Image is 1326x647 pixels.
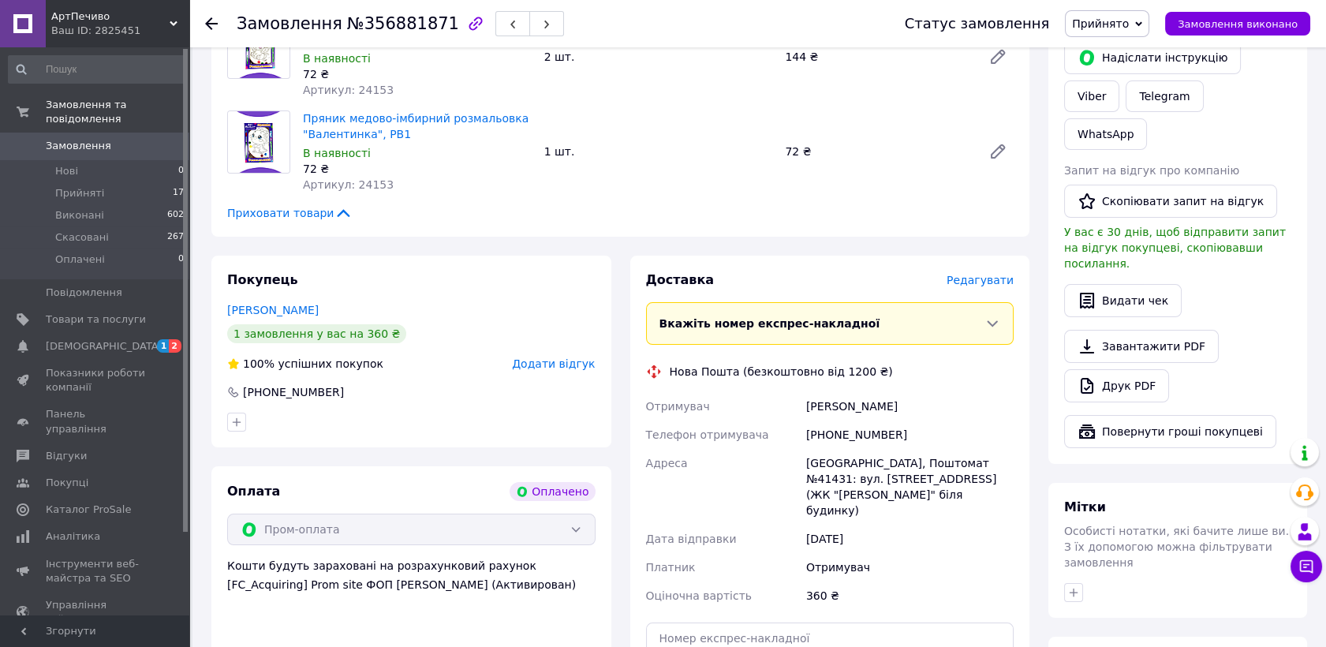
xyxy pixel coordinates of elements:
span: 0 [178,252,184,267]
div: 2 шт. [538,46,779,68]
span: Нові [55,164,78,178]
span: Артикул: 24153 [303,84,394,96]
span: Дата відправки [646,533,737,545]
span: Показники роботи компанії [46,366,146,395]
a: Друк PDF [1064,369,1169,402]
span: Прийняті [55,186,104,200]
span: Каталог ProSale [46,503,131,517]
div: 72 ₴ [779,140,976,163]
div: успішних покупок [227,356,383,372]
button: Чат з покупцем [1291,551,1322,582]
button: Замовлення виконано [1165,12,1310,36]
div: Повернутися назад [205,16,218,32]
span: Виконані [55,208,104,223]
div: Оплачено [510,482,595,501]
div: 72 ₴ [303,161,532,177]
span: Оціночна вартість [646,589,752,602]
span: 17 [173,186,184,200]
span: Прийнято [1072,17,1129,30]
span: Інструменти веб-майстра та SEO [46,557,146,585]
span: Артикул: 24153 [303,178,394,191]
div: [PERSON_NAME] [803,392,1017,421]
span: У вас є 30 днів, щоб відправити запит на відгук покупцеві, скопіювавши посилання. [1064,226,1286,270]
div: 1 замовлення у вас на 360 ₴ [227,324,406,343]
span: 2 [169,339,181,353]
span: Доставка [646,272,715,287]
span: АртПечиво [51,9,170,24]
span: 267 [167,230,184,245]
span: Платник [646,561,696,574]
div: 1 шт. [538,140,779,163]
div: 144 ₴ [779,46,976,68]
a: WhatsApp [1064,118,1147,150]
span: Панель управління [46,407,146,436]
span: Отримувач [646,400,710,413]
div: Нова Пошта (безкоштовно від 1200 ₴) [666,364,897,380]
span: Замовлення [237,14,342,33]
span: Запит на відгук про компанію [1064,164,1239,177]
img: Пряник медово-імбирний розмальовка "Валентинка", РВ5 [228,17,289,78]
span: 100% [243,357,275,370]
div: [PHONE_NUMBER] [241,384,346,400]
div: [PHONE_NUMBER] [803,421,1017,449]
img: Пряник медово-імбирний розмальовка "Валентинка", РВ1 [228,111,289,173]
span: [DEMOGRAPHIC_DATA] [46,339,162,353]
span: 602 [167,208,184,223]
span: Замовлення та повідомлення [46,98,189,126]
span: Додати відгук [512,357,595,370]
span: В наявності [303,147,371,159]
span: Управління сайтом [46,598,146,626]
span: Приховати товари [227,205,353,221]
span: Замовлення [46,139,111,153]
span: Товари та послуги [46,312,146,327]
span: Телефон отримувача [646,428,769,441]
div: 72 ₴ [303,66,532,82]
button: Повернути гроші покупцеві [1064,415,1276,448]
span: Покупець [227,272,298,287]
div: Ваш ID: 2825451 [51,24,189,38]
button: Видати чек [1064,284,1182,317]
div: [DATE] [803,525,1017,553]
button: Скопіювати запит на відгук [1064,185,1277,218]
div: [FC_Acquiring] Prom site ФОП [PERSON_NAME] (Активирован) [227,577,596,593]
input: Пошук [8,55,185,84]
div: Кошти будуть зараховані на розрахунковий рахунок [227,558,596,593]
a: Telegram [1126,80,1203,112]
span: Відгуки [46,449,87,463]
span: Оплата [227,484,280,499]
span: Аналітика [46,529,100,544]
span: Адреса [646,457,688,469]
a: Редагувати [982,41,1014,73]
span: Покупці [46,476,88,490]
span: Оплачені [55,252,105,267]
button: Надіслати інструкцію [1064,41,1241,74]
a: Viber [1064,80,1119,112]
a: Редагувати [982,136,1014,167]
div: Отримувач [803,553,1017,582]
span: 1 [157,339,170,353]
span: В наявності [303,52,371,65]
span: Скасовані [55,230,109,245]
span: 0 [178,164,184,178]
div: 360 ₴ [803,582,1017,610]
a: Пряник медово-імбирний розмальовка "Валентинка", РВ1 [303,112,529,140]
div: [GEOGRAPHIC_DATA], Поштомат №41431: вул. [STREET_ADDRESS] (ЖК "[PERSON_NAME]" біля будинку) [803,449,1017,525]
div: Статус замовлення [905,16,1050,32]
span: №356881871 [347,14,459,33]
a: Завантажити PDF [1064,330,1219,363]
span: Особисті нотатки, які бачите лише ви. З їх допомогою можна фільтрувати замовлення [1064,525,1289,569]
span: Мітки [1064,499,1106,514]
span: Повідомлення [46,286,122,300]
span: Замовлення виконано [1178,18,1298,30]
span: Вкажіть номер експрес-накладної [659,317,880,330]
span: Редагувати [947,274,1014,286]
a: [PERSON_NAME] [227,304,319,316]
